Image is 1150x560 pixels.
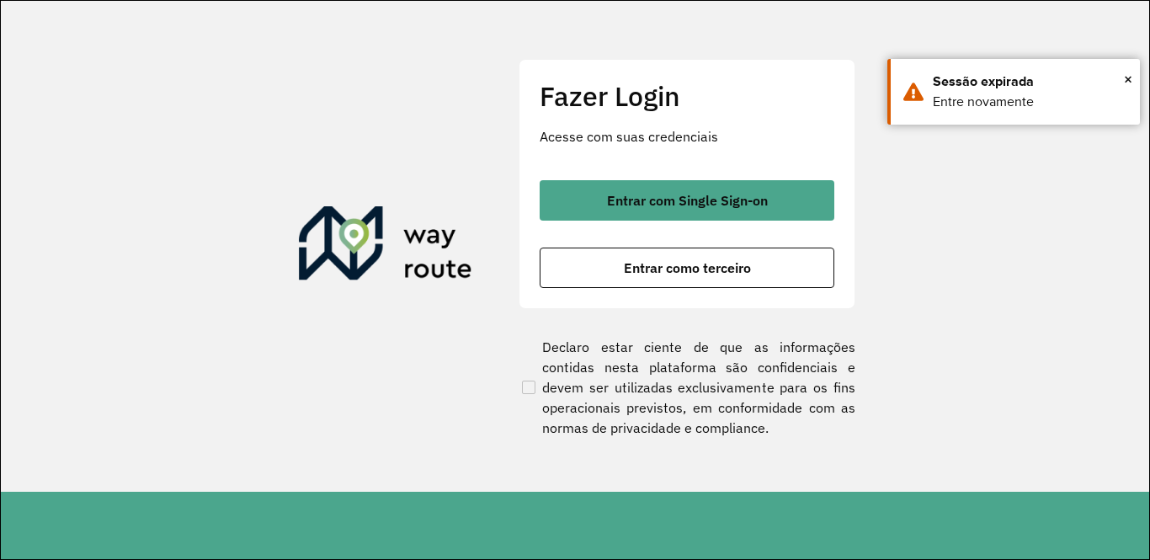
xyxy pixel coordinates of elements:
[933,72,1127,92] div: Sessão expirada
[519,337,855,438] label: Declaro estar ciente de que as informações contidas nesta plataforma são confidenciais e devem se...
[607,194,768,207] span: Entrar com Single Sign-on
[540,126,834,147] p: Acesse com suas credenciais
[540,80,834,112] h2: Fazer Login
[624,261,751,275] span: Entrar como terceiro
[933,92,1127,112] div: Entre novamente
[299,206,472,287] img: Roteirizador AmbevTech
[540,248,834,288] button: button
[540,180,834,221] button: button
[1124,67,1132,92] button: Close
[1124,67,1132,92] span: ×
